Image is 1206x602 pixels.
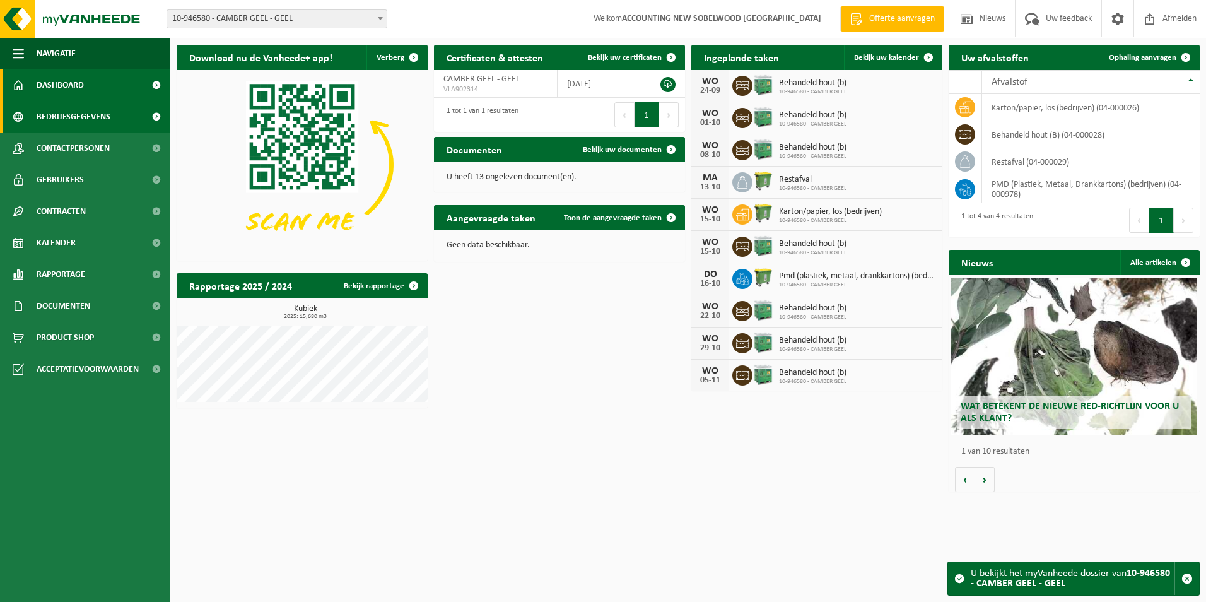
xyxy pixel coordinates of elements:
[955,467,975,492] button: Vorige
[37,196,86,227] span: Contracten
[37,353,139,385] span: Acceptatievoorwaarden
[698,205,723,215] div: WO
[982,175,1200,203] td: PMD (Plastiek, Metaal, Drankkartons) (bedrijven) (04-000978)
[583,146,662,154] span: Bekijk uw documenten
[447,173,672,182] p: U heeft 13 ongelezen document(en).
[558,70,636,98] td: [DATE]
[698,269,723,280] div: DO
[698,119,723,127] div: 01-10
[167,9,387,28] span: 10-946580 - CAMBER GEEL - GEEL
[779,346,846,353] span: 10-946580 - CAMBER GEEL
[779,281,936,289] span: 10-946580 - CAMBER GEEL
[854,54,919,62] span: Bekijk uw kalender
[183,305,428,320] h3: Kubiek
[698,344,723,353] div: 29-10
[982,148,1200,175] td: restafval (04-000029)
[866,13,938,25] span: Offerte aanvragen
[779,336,846,346] span: Behandeld hout (b)
[37,133,110,164] span: Contactpersonen
[183,314,428,320] span: 2025: 15,680 m3
[844,45,941,70] a: Bekijk uw kalender
[779,88,846,96] span: 10-946580 - CAMBER GEEL
[334,273,426,298] a: Bekijk rapportage
[982,121,1200,148] td: behandeld hout (B) (04-000028)
[992,77,1027,87] span: Afvalstof
[1109,54,1176,62] span: Ophaling aanvragen
[37,259,85,290] span: Rapportage
[698,302,723,312] div: WO
[377,54,404,62] span: Verberg
[752,331,774,354] img: PB-HB-1400-HPE-GN-11
[177,273,305,298] h2: Rapportage 2025 / 2024
[951,278,1197,435] a: Wat betekent de nieuwe RED-richtlijn voor u als klant?
[366,45,426,70] button: Verberg
[698,76,723,86] div: WO
[177,70,428,259] img: Download de VHEPlus App
[698,247,723,256] div: 15-10
[622,14,821,23] strong: ACCOUNTING NEW SOBELWOOD [GEOGRAPHIC_DATA]
[779,207,882,217] span: Karton/papier, los (bedrijven)
[949,45,1041,69] h2: Uw afvalstoffen
[698,183,723,192] div: 13-10
[961,401,1179,423] span: Wat betekent de nieuwe RED-richtlijn voor u als klant?
[779,143,846,153] span: Behandeld hout (b)
[779,368,846,378] span: Behandeld hout (b)
[635,102,659,127] button: 1
[698,215,723,224] div: 15-10
[434,45,556,69] h2: Certificaten & attesten
[434,137,515,162] h2: Documenten
[779,217,882,225] span: 10-946580 - CAMBER GEEL
[578,45,684,70] a: Bekijk uw certificaten
[752,170,774,192] img: WB-0770-HPE-GN-50
[177,45,345,69] h2: Download nu de Vanheede+ app!
[752,363,774,386] img: PB-HB-1400-HPE-GN-11
[698,280,723,288] div: 16-10
[443,85,547,95] span: VLA902314
[37,101,110,133] span: Bedrijfsgegevens
[698,151,723,160] div: 08-10
[447,241,672,250] p: Geen data beschikbaar.
[691,45,792,69] h2: Ingeplande taken
[698,141,723,151] div: WO
[698,334,723,344] div: WO
[573,137,684,162] a: Bekijk uw documenten
[752,105,774,129] img: PB-HB-1400-HPE-GN-11
[961,447,1193,456] p: 1 van 10 resultaten
[840,6,944,32] a: Offerte aanvragen
[779,271,936,281] span: Pmd (plastiek, metaal, drankkartons) (bedrijven)
[949,250,1005,274] h2: Nieuws
[971,569,1170,589] strong: 10-946580 - CAMBER GEEL - GEEL
[37,69,84,101] span: Dashboard
[698,237,723,247] div: WO
[779,314,846,321] span: 10-946580 - CAMBER GEEL
[588,54,662,62] span: Bekijk uw certificaten
[443,74,520,84] span: CAMBER GEEL - GEEL
[779,121,846,128] span: 10-946580 - CAMBER GEEL
[779,304,846,314] span: Behandeld hout (b)
[698,109,723,119] div: WO
[1174,208,1193,233] button: Next
[167,10,387,28] span: 10-946580 - CAMBER GEEL - GEEL
[698,376,723,385] div: 05-11
[779,378,846,386] span: 10-946580 - CAMBER GEEL
[698,366,723,376] div: WO
[1099,45,1198,70] a: Ophaling aanvragen
[982,94,1200,121] td: karton/papier, los (bedrijven) (04-000026)
[659,102,679,127] button: Next
[779,78,846,88] span: Behandeld hout (b)
[779,185,846,192] span: 10-946580 - CAMBER GEEL
[752,267,774,288] img: WB-0770-HPE-GN-50
[779,175,846,185] span: Restafval
[955,206,1033,234] div: 1 tot 4 van 4 resultaten
[1120,250,1198,275] a: Alle artikelen
[37,227,76,259] span: Kalender
[698,173,723,183] div: MA
[440,101,518,129] div: 1 tot 1 van 1 resultaten
[564,214,662,222] span: Toon de aangevraagde taken
[37,38,76,69] span: Navigatie
[434,205,548,230] h2: Aangevraagde taken
[975,467,995,492] button: Volgende
[752,138,774,161] img: PB-HB-1400-HPE-GN-11
[779,239,846,249] span: Behandeld hout (b)
[752,203,774,224] img: WB-0770-HPE-GN-50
